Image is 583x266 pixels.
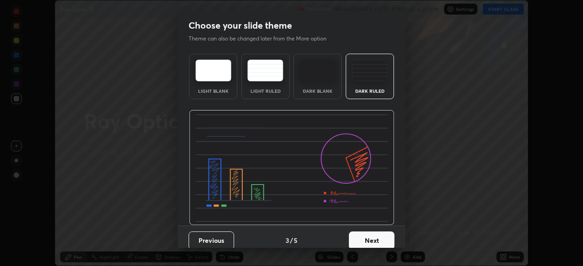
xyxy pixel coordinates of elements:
[349,231,394,250] button: Next
[195,60,231,81] img: lightTheme.e5ed3b09.svg
[299,89,336,93] div: Dark Blank
[352,60,388,81] img: darkRuledTheme.de295e13.svg
[247,60,283,81] img: lightRuledTheme.5fabf969.svg
[300,60,336,81] img: darkTheme.f0cc69e5.svg
[286,236,289,245] h4: 3
[290,236,293,245] h4: /
[189,110,394,226] img: darkRuledThemeBanner.864f114c.svg
[189,35,336,43] p: Theme can also be changed later from the More option
[195,89,231,93] div: Light Blank
[247,89,284,93] div: Light Ruled
[352,89,388,93] div: Dark Ruled
[294,236,297,245] h4: 5
[189,231,234,250] button: Previous
[189,20,292,31] h2: Choose your slide theme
